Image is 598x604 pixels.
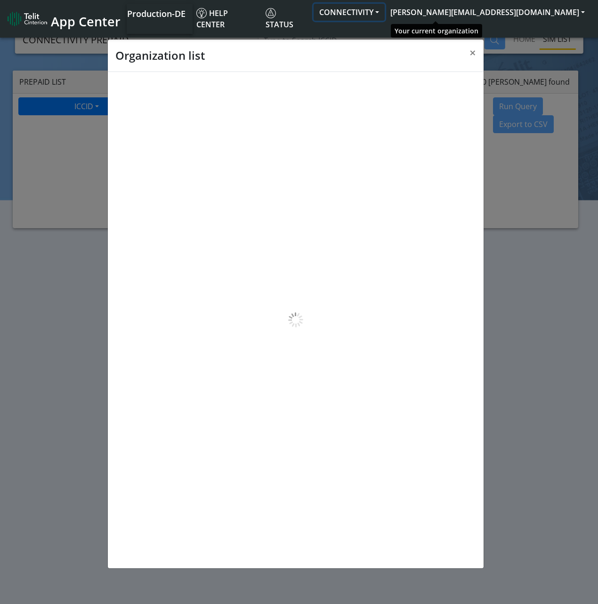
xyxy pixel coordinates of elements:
a: Your current platform instance [127,4,185,23]
a: App Center [8,9,119,29]
img: knowledge.svg [196,8,207,18]
div: Your current organization [391,24,482,38]
span: Help center [196,8,228,30]
span: App Center [51,13,121,30]
button: CONNECTIVITY [314,4,385,21]
a: Status [262,4,314,34]
span: Production-DE [127,8,186,19]
h4: Organization list [115,47,205,64]
img: logo-telit-cinterion-gw-new.png [8,11,47,26]
img: loading.gif [288,312,303,327]
a: Help center [193,4,262,34]
img: status.svg [266,8,276,18]
span: Status [266,8,293,30]
span: × [469,45,476,60]
button: [PERSON_NAME][EMAIL_ADDRESS][DOMAIN_NAME] [385,4,590,21]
